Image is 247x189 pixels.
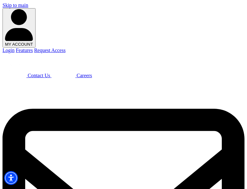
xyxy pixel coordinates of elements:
[52,73,92,78] a: Careers
[34,48,65,53] a: Request Access
[52,53,76,77] img: Beacon Funding Careers
[3,8,36,48] button: MY ACCOUNT
[77,73,92,78] span: Careers
[3,53,26,77] img: Beacon Funding chat
[3,3,28,8] a: Skip to main
[16,48,33,53] a: Features
[3,48,14,53] a: Login
[4,171,18,185] div: Accessibility Menu
[3,73,52,78] a: Contact Us
[28,73,50,78] span: Contact Us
